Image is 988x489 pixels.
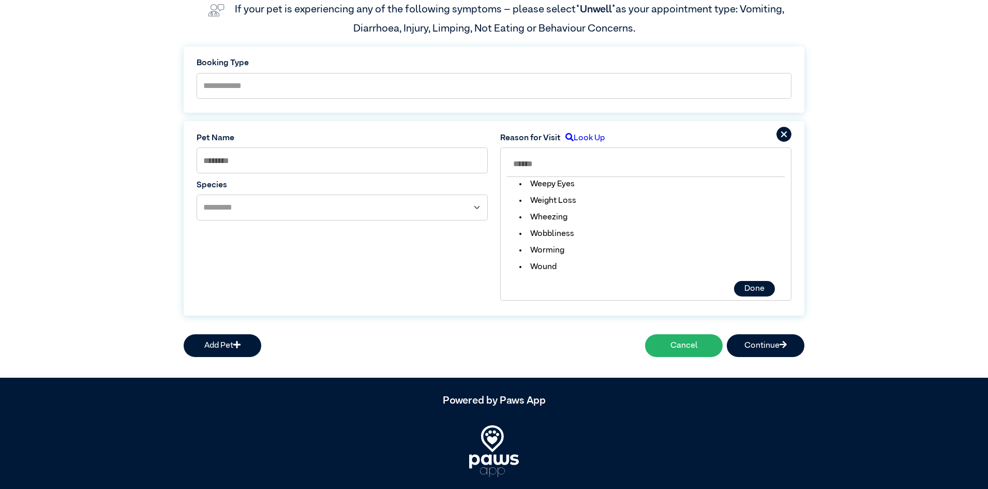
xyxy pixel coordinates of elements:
li: Weepy Eyes [511,178,583,190]
label: Pet Name [197,132,488,144]
li: Wobbliness [511,228,582,240]
label: Booking Type [197,57,791,69]
li: Worming [511,244,573,257]
label: Species [197,179,488,191]
span: “Unwell” [576,4,616,14]
label: Look Up [561,132,605,144]
button: Cancel [645,334,723,357]
label: If your pet is experiencing any of the following symptoms – please select as your appointment typ... [235,4,786,33]
li: Wheezing [511,211,576,224]
button: Add Pet [184,334,261,357]
button: Done [734,281,775,297]
li: Weight Loss [511,195,585,207]
label: Reason for Visit [500,132,561,144]
li: Wound [511,261,565,273]
h5: Powered by Paws App [184,394,804,407]
button: Continue [727,334,804,357]
img: PawsApp [469,425,519,477]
